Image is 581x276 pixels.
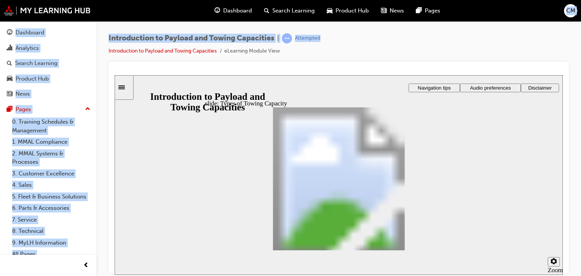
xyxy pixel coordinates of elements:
[336,6,369,15] span: Product Hub
[566,6,575,15] span: CM
[433,182,445,191] button: Settings
[429,175,444,200] div: misc controls
[416,6,422,16] span: pages-icon
[345,8,406,17] button: Audio preferences
[7,91,12,98] span: news-icon
[406,8,444,17] button: Disclaimer
[277,34,279,43] span: |
[223,6,252,15] span: Dashboard
[16,74,49,83] div: Product Hub
[327,6,332,16] span: car-icon
[564,4,577,17] button: CM
[7,106,12,113] span: pages-icon
[3,56,93,70] a: Search Learning
[9,191,93,203] a: 5. Fleet & Business Solutions
[425,6,440,15] span: Pages
[295,35,320,42] div: Attempted
[272,6,315,15] span: Search Learning
[16,105,31,114] div: Pages
[16,90,30,98] div: News
[264,6,269,16] span: search-icon
[3,102,93,116] button: Pages
[224,47,280,56] li: eLearning Module View
[85,104,90,114] span: up-icon
[9,148,93,168] a: 2. MMAL Systems & Processes
[9,214,93,226] a: 7. Service
[7,29,12,36] span: guage-icon
[355,10,396,16] span: Audio preferences
[15,59,57,68] div: Search Learning
[109,48,217,54] a: Introduction to Payload and Towing Capacities
[9,136,93,148] a: 1. MMAL Compliance
[390,6,404,15] span: News
[433,191,448,214] label: Zoom to fit
[7,45,12,52] span: chart-icon
[294,8,345,17] button: Navigation tips
[9,168,93,180] a: 3. Customer Excellence
[3,41,93,55] a: Analytics
[7,60,12,67] span: search-icon
[9,237,93,249] a: 9. MyLH Information
[413,10,437,16] span: Disclaimer
[9,179,93,191] a: 4. Sales
[282,33,292,43] span: learningRecordVerb_ATTEMPT-icon
[303,10,336,16] span: Navigation tips
[16,44,39,53] div: Analytics
[3,72,93,86] a: Product Hub
[410,3,446,19] a: pages-iconPages
[208,3,258,19] a: guage-iconDashboard
[381,6,387,16] span: news-icon
[9,116,93,136] a: 0. Training Schedules & Management
[4,6,91,16] img: mmal
[3,24,93,102] button: DashboardAnalyticsSearch LearningProduct HubNews
[214,6,220,16] span: guage-icon
[375,3,410,19] a: news-iconNews
[109,34,274,43] span: Introduction to Payload and Towing Capacities
[258,3,321,19] a: search-iconSearch Learning
[3,87,93,101] a: News
[7,76,12,82] span: car-icon
[16,28,44,37] div: Dashboard
[9,202,93,214] a: 6. Parts & Accessories
[83,261,89,270] span: prev-icon
[9,248,93,260] a: All Pages
[3,26,93,40] a: Dashboard
[9,225,93,237] a: 8. Technical
[321,3,375,19] a: car-iconProduct Hub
